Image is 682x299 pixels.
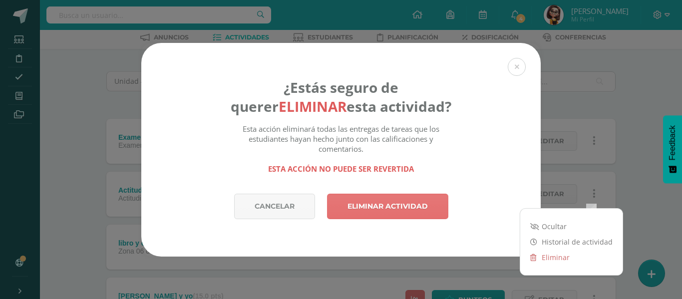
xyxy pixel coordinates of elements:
[327,194,448,219] a: Eliminar actividad
[231,124,452,174] div: Esta acción eliminará todas las entregas de tareas que los estudiantes hayan hecho junto con las ...
[663,115,682,183] button: Feedback - Mostrar encuesta
[520,219,623,234] a: Ocultar
[231,78,452,116] h4: ¿Estás seguro de querer esta actividad?
[508,58,526,76] button: Close (Esc)
[668,125,677,160] span: Feedback
[268,164,414,174] strong: Esta acción no puede ser revertida
[234,194,315,219] a: Cancelar
[520,234,623,250] a: Historial de actividad
[520,250,623,265] a: Eliminar
[279,97,346,116] strong: eliminar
